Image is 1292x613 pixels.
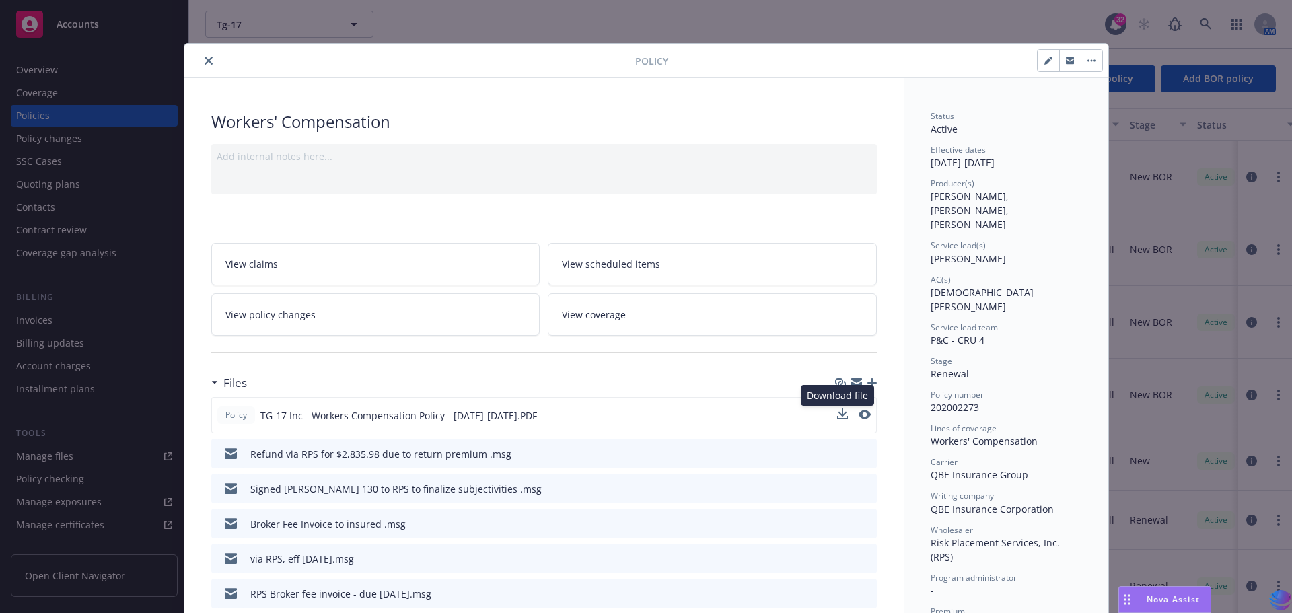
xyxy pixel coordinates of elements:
div: Drag to move [1119,587,1136,612]
span: Service lead team [931,322,998,333]
span: Stage [931,355,952,367]
button: preview file [859,447,871,461]
span: Policy number [931,389,984,400]
span: [PERSON_NAME] [931,252,1006,265]
button: preview file [859,408,871,423]
button: preview file [859,552,871,566]
span: View scheduled items [562,257,660,271]
div: RPS Broker fee invoice - due [DATE].msg [250,587,431,601]
span: Effective dates [931,144,986,155]
div: Download file [801,385,874,406]
div: Refund via RPS for $2,835.98 due to return premium .msg [250,447,511,461]
span: Program administrator [931,572,1017,583]
span: Risk Placement Services, Inc. (RPS) [931,536,1063,563]
span: P&C - CRU 4 [931,334,984,347]
span: QBE Insurance Corporation [931,503,1054,515]
span: 202002273 [931,401,979,414]
button: download file [838,587,849,601]
span: AC(s) [931,274,951,285]
a: View policy changes [211,293,540,336]
div: Add internal notes here... [217,149,871,164]
span: Status [931,110,954,122]
div: Files [211,374,247,392]
div: Workers' Compensation [211,110,877,133]
span: View policy changes [225,308,316,322]
span: Service lead(s) [931,240,986,251]
span: [PERSON_NAME], [PERSON_NAME], [PERSON_NAME] [931,190,1011,231]
span: TG-17 Inc - Workers Compensation Policy - [DATE]-[DATE].PDF [260,408,537,423]
span: Nova Assist [1147,593,1200,605]
span: Lines of coverage [931,423,997,434]
div: Signed [PERSON_NAME] 130 to RPS to finalize subjectivities .msg [250,482,542,496]
h3: Files [223,374,247,392]
img: svg+xml;base64,PHN2ZyB3aWR0aD0iMzQiIGhlaWdodD0iMzQiIHZpZXdCb3g9IjAgMCAzNCAzNCIgZmlsbD0ibm9uZSIgeG... [1269,588,1292,613]
button: download file [838,447,849,461]
div: via RPS, eff [DATE].msg [250,552,354,566]
button: preview file [859,410,871,419]
div: Broker Fee Invoice to insured .msg [250,517,406,531]
span: View coverage [562,308,626,322]
span: Producer(s) [931,178,974,189]
span: - [931,584,934,597]
span: Wholesaler [931,524,973,536]
span: Renewal [931,367,969,380]
button: download file [837,408,848,419]
button: Nova Assist [1118,586,1211,613]
a: View claims [211,243,540,285]
div: [DATE] - [DATE] [931,144,1081,170]
button: preview file [859,517,871,531]
button: download file [838,552,849,566]
span: [DEMOGRAPHIC_DATA][PERSON_NAME] [931,286,1034,313]
span: QBE Insurance Group [931,468,1028,481]
div: Workers' Compensation [931,434,1081,448]
button: preview file [859,587,871,601]
span: View claims [225,257,278,271]
span: Carrier [931,456,958,468]
span: Writing company [931,490,994,501]
button: download file [838,517,849,531]
a: View scheduled items [548,243,877,285]
span: Active [931,122,958,135]
button: close [201,52,217,69]
button: download file [838,482,849,496]
span: Policy [223,409,250,421]
button: download file [837,408,848,423]
a: View coverage [548,293,877,336]
span: Policy [635,54,668,68]
button: preview file [859,482,871,496]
